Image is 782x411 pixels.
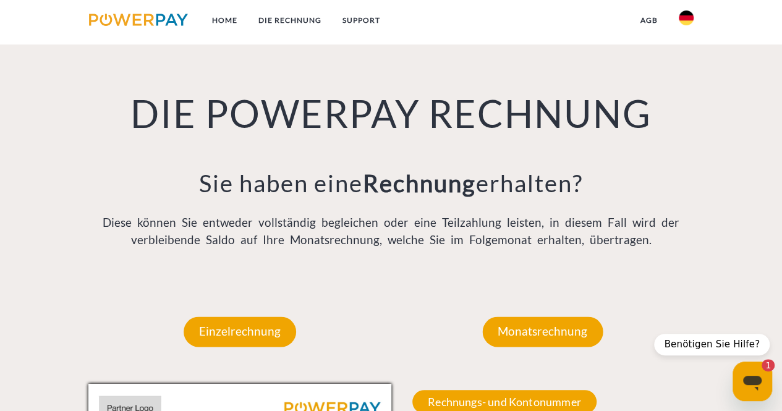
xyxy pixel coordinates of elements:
[630,9,668,32] a: agb
[89,14,189,26] img: logo-powerpay.svg
[733,362,772,401] iframe: Schaltfläche zum Öffnen des Messaging-Fensters, 1 ungelesene Nachricht
[88,169,694,198] h3: Sie haben eine erhalten?
[201,9,247,32] a: Home
[88,90,694,138] h1: DIE POWERPAY RECHNUNG
[184,316,296,346] p: Einzelrechnung
[679,11,694,25] img: de
[654,334,770,355] div: Benötigen Sie Hilfe?
[247,9,331,32] a: DIE RECHNUNG
[88,214,694,249] p: Diese können Sie entweder vollständig begleichen oder eine Teilzahlung leisten, in diesem Fall wi...
[331,9,390,32] a: SUPPORT
[750,359,775,371] iframe: Anzahl ungelesener Nachrichten
[363,169,476,197] b: Rechnung
[482,316,603,346] p: Monatsrechnung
